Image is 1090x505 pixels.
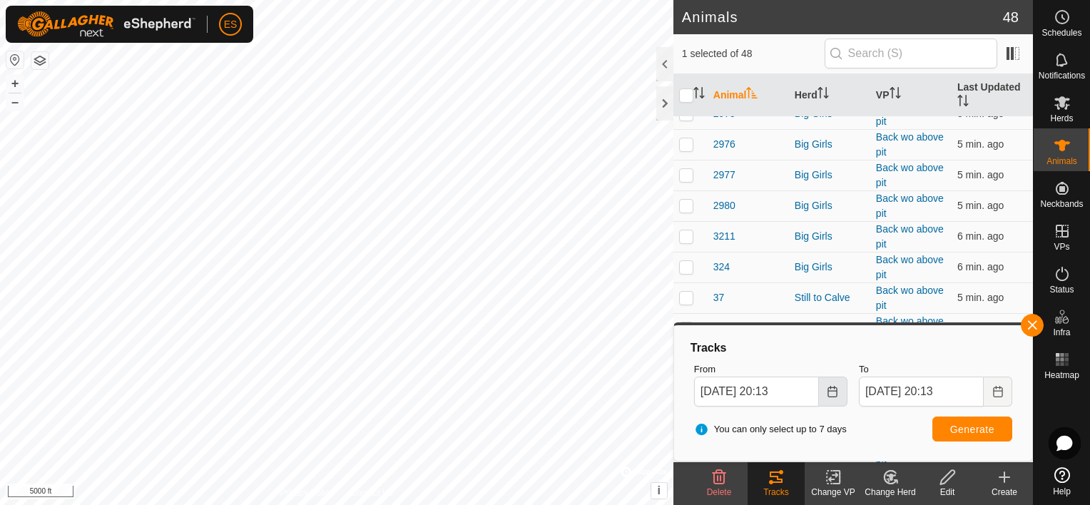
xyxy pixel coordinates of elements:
span: ES [224,17,238,32]
span: 3211 [713,229,735,244]
a: Contact Us [351,486,393,499]
span: Generate [950,424,994,435]
th: VP [870,74,952,117]
label: To [859,362,1012,377]
div: Still to Calve [795,290,865,305]
p-sorticon: Activate to sort [746,89,758,101]
span: VPs [1054,243,1069,251]
span: Aug 11, 2025, 8:06 PM [957,261,1004,272]
span: Status [1049,285,1074,294]
span: Notifications [1039,71,1085,80]
th: Animal [708,74,789,117]
p-sorticon: Activate to sort [890,89,901,101]
span: 2980 [713,198,735,213]
p-sorticon: Activate to sort [817,89,829,101]
span: Animals [1046,157,1077,165]
a: Back wo above pit [876,101,944,127]
span: Aug 11, 2025, 8:06 PM [957,230,1004,242]
span: i [658,484,661,496]
div: Big Girls [795,321,865,336]
a: Back wo above pit [876,315,944,342]
div: Edit [919,486,976,499]
div: Big Girls [795,168,865,183]
span: 324 [713,260,730,275]
span: 48 [1003,6,1019,28]
a: Privacy Policy [280,486,334,499]
span: Aug 11, 2025, 8:07 PM [957,169,1004,180]
label: From [694,362,847,377]
div: Big Girls [795,260,865,275]
span: 2976 [713,137,735,152]
span: Aug 11, 2025, 8:07 PM [957,292,1004,303]
span: Delete [707,487,732,497]
a: Help [1034,461,1090,501]
div: Big Girls [795,137,865,152]
div: Big Girls [795,198,865,213]
button: i [651,483,667,499]
span: 2977 [713,168,735,183]
a: Back wo above pit [876,162,944,188]
div: Change VP [805,486,862,499]
div: Create [976,486,1033,499]
p-sorticon: Activate to sort [693,89,705,101]
span: Aug 11, 2025, 8:07 PM [957,138,1004,150]
a: Back wo above pit [876,131,944,158]
img: Gallagher Logo [17,11,195,37]
h2: Animals [682,9,1003,26]
span: Help [1053,487,1071,496]
th: Herd [789,74,870,117]
th: Last Updated [952,74,1033,117]
div: Change Herd [862,486,919,499]
span: Schedules [1041,29,1081,37]
span: Herds [1050,114,1073,123]
button: Generate [932,417,1012,442]
div: Tracks [688,340,1018,357]
div: Big Girls [795,229,865,244]
span: You can only select up to 7 days [694,422,847,437]
div: Tracks [748,486,805,499]
a: Back wo above pit [876,254,944,280]
button: + [6,75,24,92]
span: 37 [713,290,725,305]
button: Map Layers [31,52,49,69]
span: Neckbands [1040,200,1083,208]
button: – [6,93,24,111]
button: Choose Date [984,377,1012,407]
span: Aug 11, 2025, 8:06 PM [957,200,1004,211]
span: 408 [713,321,730,336]
span: Infra [1053,328,1070,337]
span: 1 selected of 48 [682,46,825,61]
a: Back wo above pit [876,193,944,219]
a: Back wo above pit [876,223,944,250]
p-sorticon: Activate to sort [957,97,969,108]
span: Heatmap [1044,371,1079,379]
a: Back wo above pit [876,285,944,311]
button: Reset Map [6,51,24,68]
input: Search (S) [825,39,997,68]
button: Choose Date [819,377,847,407]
